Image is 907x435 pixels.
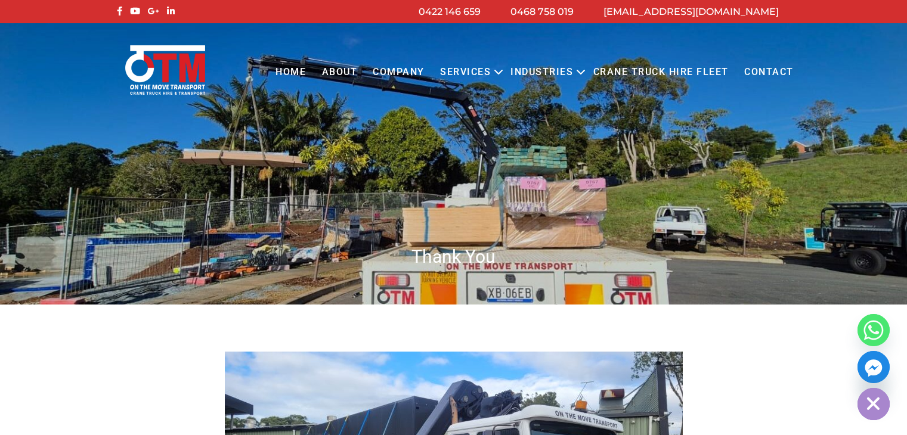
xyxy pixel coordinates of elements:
[585,56,736,89] a: Crane Truck Hire Fleet
[365,56,432,89] a: COMPANY
[503,56,581,89] a: Industries
[510,6,574,17] a: 0468 758 019
[858,314,890,346] a: Whatsapp
[314,56,365,89] a: About
[603,6,779,17] a: [EMAIL_ADDRESS][DOMAIN_NAME]
[114,245,794,268] h1: Thank You
[432,56,499,89] a: Services
[419,6,481,17] a: 0422 146 659
[736,56,801,89] a: Contact
[268,56,314,89] a: Home
[858,351,890,383] a: Facebook_Messenger
[123,44,208,96] img: Otmtransport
